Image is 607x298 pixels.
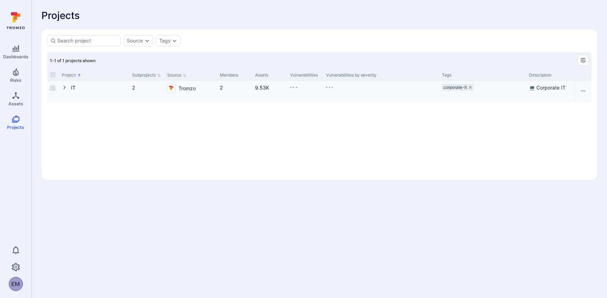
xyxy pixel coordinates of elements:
[3,54,28,59] span: Dashboards
[47,81,59,102] div: Cell for selection
[287,81,323,102] div: Cell for Vulnerabilities
[290,87,297,88] img: Loading...
[132,72,161,78] button: Sort by Subprojects
[9,277,23,291] button: EM
[442,84,523,91] div: tags-cell-project
[7,125,24,130] span: Projects
[442,84,474,91] div: corporate-it
[255,72,285,78] div: Assets
[178,84,196,92] span: Tromzo
[255,85,269,91] a: 9.53K
[577,85,589,97] button: Row actions menu
[9,277,23,291] div: Edward Moolman
[443,85,467,90] span: corporate-it
[159,38,170,44] button: Tags
[252,81,287,102] div: Cell for Assets
[217,81,252,102] div: Cell for Members
[167,72,187,78] button: Sort by Source
[59,81,129,102] div: Cell for Project
[50,72,56,78] span: Select all rows
[326,87,333,88] img: Loading...
[129,81,164,102] div: Cell for Subprojects
[127,38,143,44] button: Source
[57,37,118,44] input: Search project
[323,81,439,102] div: Cell for Vulnerabilities by severity
[8,101,23,106] span: Assets
[575,81,592,102] div: Cell for
[50,58,96,63] span: 1-1 of 1 projects shown
[326,72,436,78] div: Vulnerabilities by severity
[577,55,589,66] button: Manage columns
[77,72,81,79] p: Sorted by: Alphabetically (A-Z)
[41,10,80,21] span: Projects
[164,81,217,102] div: Cell for Source
[442,72,523,78] div: Tags
[439,81,526,102] div: Cell for Tags
[71,85,76,91] a: IT
[10,78,21,83] span: Risks
[132,85,135,91] a: 2
[172,38,177,44] button: Expand dropdown
[144,38,150,44] button: Expand dropdown
[290,72,320,78] div: Vulnerabilities
[220,72,249,78] div: Members
[220,85,223,91] a: 2
[62,72,81,78] button: Sort by Project
[50,85,56,91] span: Select row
